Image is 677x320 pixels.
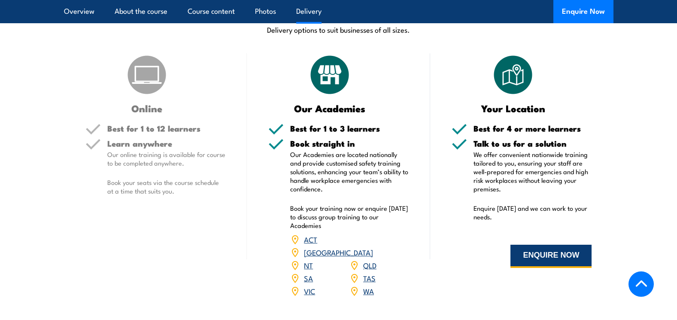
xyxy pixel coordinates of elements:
p: Delivery options to suit businesses of all sizes. [64,25,613,34]
h5: Best for 1 to 12 learners [107,124,226,132]
p: Enquire [DATE] and we can work to your needs. [474,204,592,221]
h5: Book straight in [290,139,409,148]
h5: Best for 1 to 3 learners [290,124,409,132]
p: Book your training now or enquire [DATE] to discuss group training to our Academies [290,204,409,230]
a: TAS [363,273,376,283]
h3: Our Academies [268,103,392,113]
a: SA [304,273,313,283]
a: ACT [304,234,317,244]
p: Book your seats via the course schedule at a time that suits you. [107,178,226,195]
a: VIC [304,286,315,296]
h5: Talk to us for a solution [474,139,592,148]
a: WA [363,286,374,296]
a: QLD [363,260,376,270]
p: Our Academies are located nationally and provide customised safety training solutions, enhancing ... [290,150,409,193]
a: [GEOGRAPHIC_DATA] [304,247,373,257]
button: ENQUIRE NOW [510,245,592,268]
h3: Online [85,103,209,113]
h5: Learn anywhere [107,139,226,148]
p: Our online training is available for course to be completed anywhere. [107,150,226,167]
h3: Your Location [452,103,575,113]
p: We offer convenient nationwide training tailored to you, ensuring your staff are well-prepared fo... [474,150,592,193]
a: NT [304,260,313,270]
h5: Best for 4 or more learners [474,124,592,132]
